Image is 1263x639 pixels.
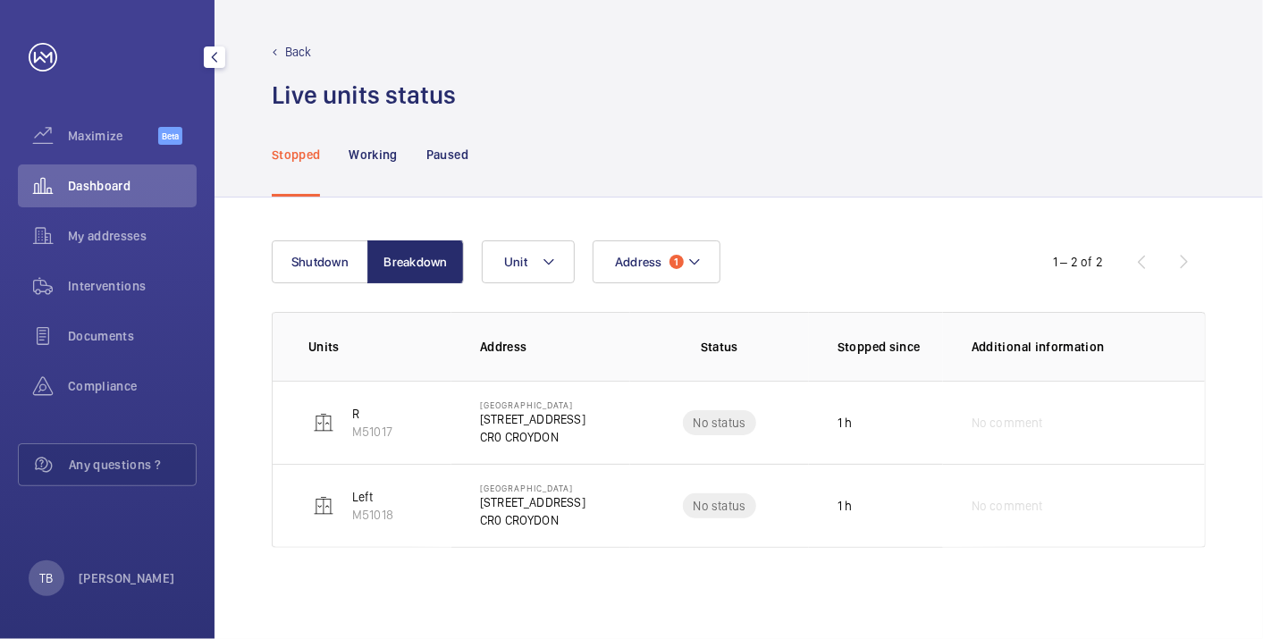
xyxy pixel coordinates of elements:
p: 1 h [838,414,853,432]
button: Unit [482,240,575,283]
p: M51017 [352,423,392,441]
h1: Live units status [272,79,456,112]
span: 1 [669,255,684,269]
p: Left [352,488,393,506]
p: Additional information [972,338,1169,356]
p: Status [643,338,796,356]
span: Compliance [68,377,197,395]
span: Unit [504,255,527,269]
p: Paused [426,146,468,164]
span: Address [615,255,662,269]
p: Stopped since [838,338,943,356]
span: Dashboard [68,177,197,195]
p: CR0 CROYDON [480,511,585,529]
span: Interventions [68,277,197,295]
button: Address1 [593,240,720,283]
p: No status [694,414,746,432]
span: Documents [68,327,197,345]
p: [PERSON_NAME] [79,569,175,587]
p: Stopped [272,146,320,164]
p: [STREET_ADDRESS] [480,410,585,428]
p: R [352,405,392,423]
p: No status [694,497,746,515]
p: M51018 [352,506,393,524]
p: [STREET_ADDRESS] [480,493,585,511]
p: Working [349,146,397,164]
button: Breakdown [367,240,464,283]
button: Shutdown [272,240,368,283]
p: [GEOGRAPHIC_DATA] [480,399,585,410]
span: My addresses [68,227,197,245]
span: No comment [972,414,1043,432]
span: No comment [972,497,1043,515]
img: elevator.svg [313,412,334,433]
p: CR0 CROYDON [480,428,585,446]
span: Beta [158,127,182,145]
p: Address [480,338,630,356]
span: Any questions ? [69,456,196,474]
span: Maximize [68,127,158,145]
p: [GEOGRAPHIC_DATA] [480,483,585,493]
p: Back [285,43,312,61]
p: TB [39,569,53,587]
img: elevator.svg [313,495,334,517]
div: 1 – 2 of 2 [1053,253,1103,271]
p: 1 h [838,497,853,515]
p: Units [308,338,451,356]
